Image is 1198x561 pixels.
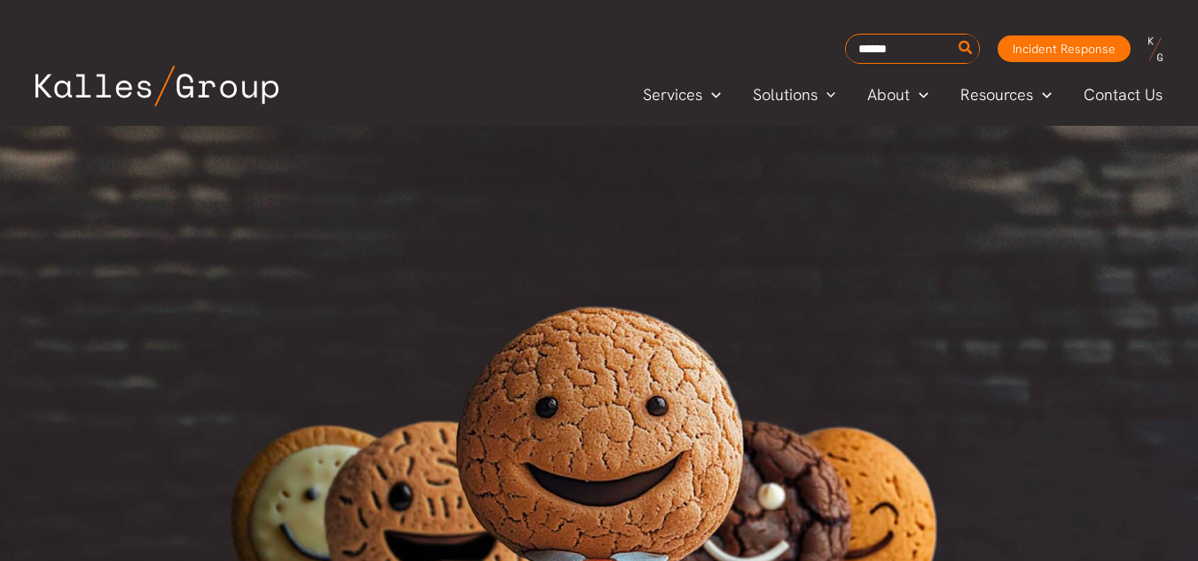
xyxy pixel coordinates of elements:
[851,82,944,108] a: AboutMenu Toggle
[753,82,818,108] span: Solutions
[818,82,836,108] span: Menu Toggle
[627,82,737,108] a: ServicesMenu Toggle
[627,80,1180,109] nav: Primary Site Navigation
[998,35,1131,62] a: Incident Response
[35,66,278,106] img: Kalles Group
[737,82,852,108] a: SolutionsMenu Toggle
[643,82,702,108] span: Services
[955,35,977,63] button: Search
[702,82,721,108] span: Menu Toggle
[910,82,928,108] span: Menu Toggle
[944,82,1068,108] a: ResourcesMenu Toggle
[960,82,1033,108] span: Resources
[1084,82,1163,108] span: Contact Us
[1033,82,1052,108] span: Menu Toggle
[867,82,910,108] span: About
[1068,82,1180,108] a: Contact Us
